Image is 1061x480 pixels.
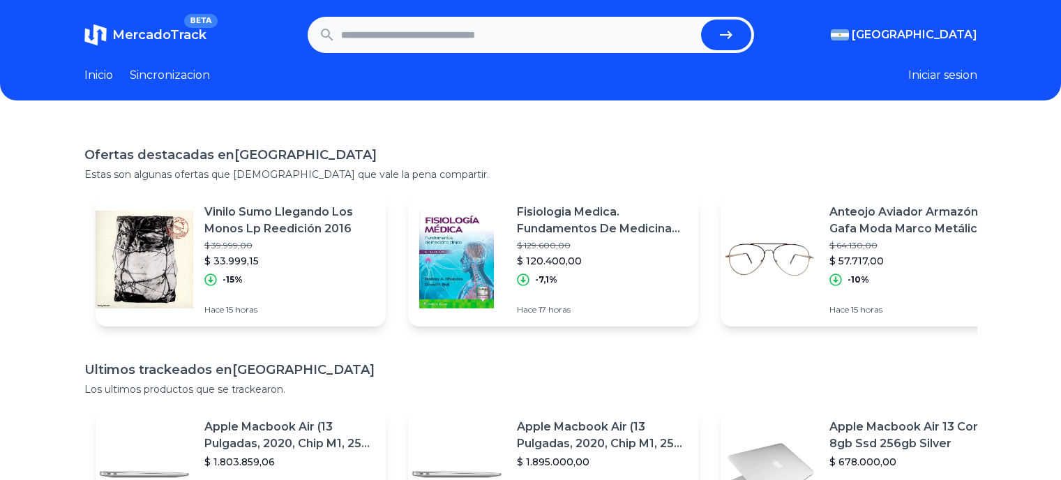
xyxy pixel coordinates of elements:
[204,240,375,251] p: $ 39.999,00
[223,274,243,285] p: -15%
[829,419,1000,452] p: Apple Macbook Air 13 Core I5 8gb Ssd 256gb Silver
[852,27,977,43] span: [GEOGRAPHIC_DATA]
[829,304,1000,315] p: Hace 15 horas
[204,204,375,237] p: Vinilo Sumo Llegando Los Monos Lp Reedición 2016
[204,455,375,469] p: $ 1.803.859,06
[829,254,1000,268] p: $ 57.717,00
[829,455,1000,469] p: $ 678.000,00
[96,193,386,327] a: Featured imageVinilo Sumo Llegando Los Monos Lp Reedición 2016$ 39.999,00$ 33.999,15-15%Hace 15 h...
[721,211,818,308] img: Featured image
[84,167,977,181] p: Estas son algunas ofertas que [DEMOGRAPHIC_DATA] que vale la pena compartir.
[184,14,217,28] span: BETA
[517,254,687,268] p: $ 120.400,00
[517,419,687,452] p: Apple Macbook Air (13 Pulgadas, 2020, Chip M1, 256 Gb De Ssd, 8 Gb De Ram) - Plata
[204,419,375,452] p: Apple Macbook Air (13 Pulgadas, 2020, Chip M1, 256 Gb De Ssd, 8 Gb De Ram) - Plata
[517,204,687,237] p: Fisiologia Medica. Fundamentos De Medicina Clinica - [PERSON_NAME]
[204,254,375,268] p: $ 33.999,15
[848,274,869,285] p: -10%
[829,240,1000,251] p: $ 64.130,00
[535,274,557,285] p: -7,1%
[517,455,687,469] p: $ 1.895.000,00
[84,360,977,380] h1: Ultimos trackeados en [GEOGRAPHIC_DATA]
[517,304,687,315] p: Hace 17 horas
[908,67,977,84] button: Iniciar sesion
[84,145,977,165] h1: Ofertas destacadas en [GEOGRAPHIC_DATA]
[831,27,977,43] button: [GEOGRAPHIC_DATA]
[408,193,698,327] a: Featured imageFisiologia Medica. Fundamentos De Medicina Clinica - [PERSON_NAME]$ 129.600,00$ 120...
[112,27,206,43] span: MercadoTrack
[84,24,107,46] img: MercadoTrack
[204,304,375,315] p: Hace 15 horas
[96,211,193,308] img: Featured image
[517,240,687,251] p: $ 129.600,00
[408,211,506,308] img: Featured image
[84,382,977,396] p: Los ultimos productos que se trackearon.
[84,67,113,84] a: Inicio
[130,67,210,84] a: Sincronizacion
[831,29,849,40] img: Argentina
[84,24,206,46] a: MercadoTrackBETA
[721,193,1011,327] a: Featured imageAnteojo Aviador Armazón Gafa Moda Marco Metálico Apto Cristales Lentes Recetados Y ...
[829,204,1000,237] p: Anteojo Aviador Armazón Gafa Moda Marco Metálico Apto Cristales Lentes Recetados Y Para Sol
